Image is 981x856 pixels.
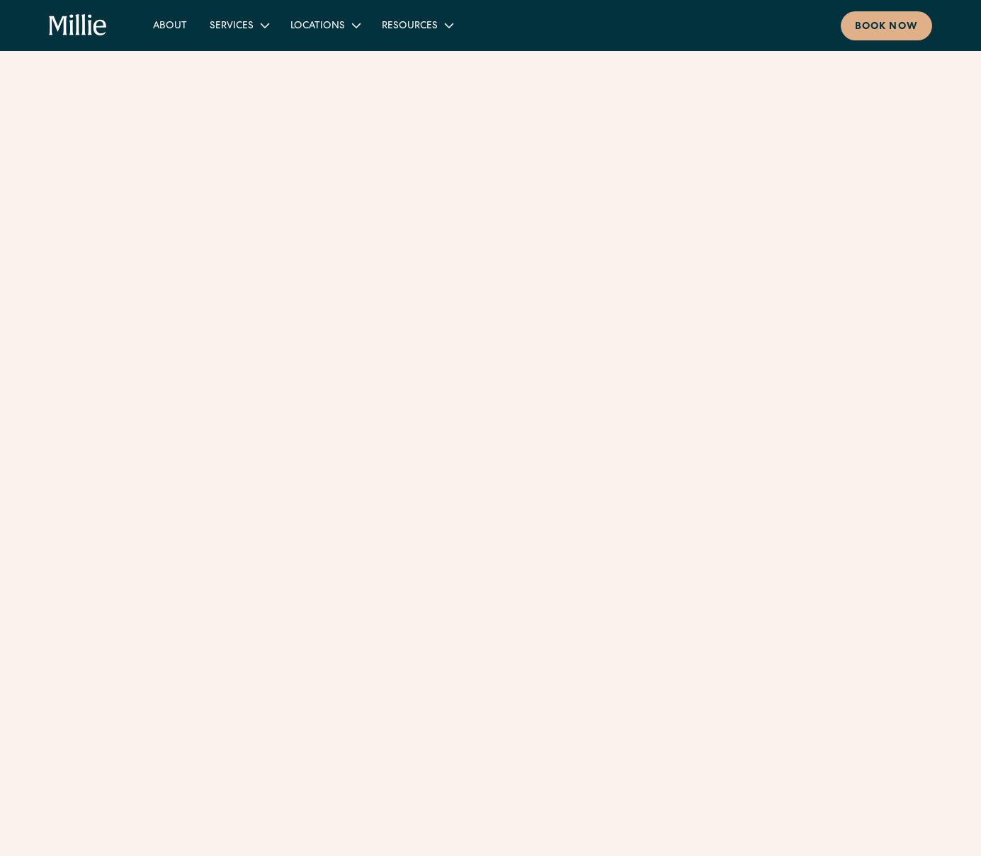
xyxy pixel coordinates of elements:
[219,105,763,143] h1: Careers at [GEOGRAPHIC_DATA]
[142,13,198,37] a: About
[242,451,606,493] h2: Certified Nurse-Midwife (Part-Time or Full-Time) - [GEOGRAPHIC_DATA]/[GEOGRAPHIC_DATA]
[279,13,370,37] div: Locations
[242,609,606,652] h2: Certified Nurse-Midwife (Full-Time) - [GEOGRAPHIC_DATA]
[242,652,606,711] p: We are looking for a Certified Nurse-Midwife to join our new Clinic in [GEOGRAPHIC_DATA][PERSON_N...
[629,488,740,515] a: LEARN MORE
[629,646,740,674] a: LEARN MORE
[841,11,932,40] a: Book now
[242,811,606,855] p: We are looking for a highly motivated Clinic Lead who is also a Certified Medical Assistant (CMA)...
[210,19,254,34] div: Services
[370,13,463,37] div: Resources
[219,143,763,307] p: [PERSON_NAME] is reimagining the U.S. maternity experience. If you're passionate about improving ...
[198,13,279,37] div: Services
[855,20,918,35] div: Book now
[629,798,740,826] a: LEARN MORE
[290,19,345,34] div: Locations
[49,14,107,37] a: home
[242,768,606,811] h2: Clinic Lead/Lead Medical Assistant (Full-Time) - [GEOGRAPHIC_DATA]
[242,493,606,553] p: We are looking for a Certified Nurse-Midwife in the [GEOGRAPHIC_DATA] to deliver full-scope, equi...
[382,19,438,34] div: Resources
